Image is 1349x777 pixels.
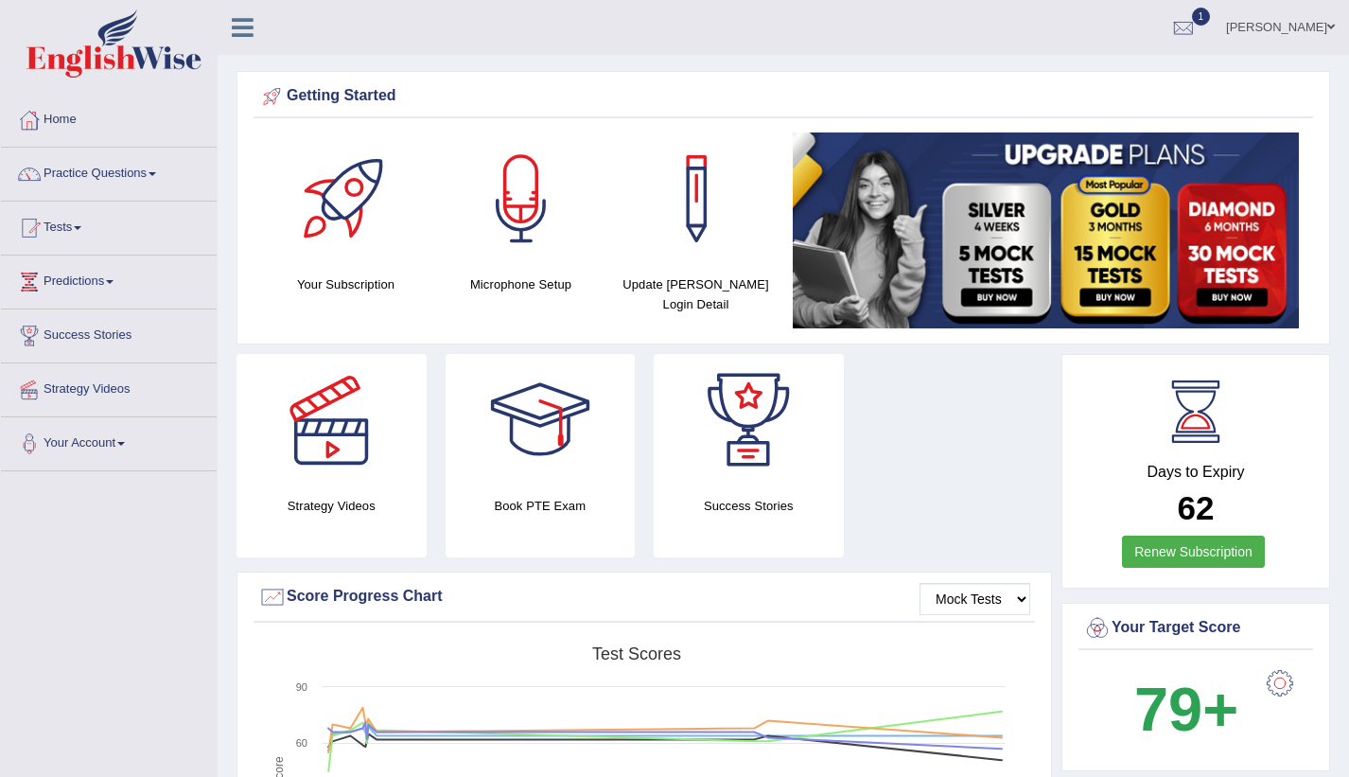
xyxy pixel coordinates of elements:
[1,417,217,465] a: Your Account
[258,583,1030,611] div: Score Progress Chart
[1,363,217,411] a: Strategy Videos
[1134,675,1238,744] b: 79+
[1,148,217,195] a: Practice Questions
[592,645,681,663] tspan: Test scores
[443,274,599,294] h4: Microphone Setup
[258,82,1308,111] div: Getting Started
[1122,536,1265,568] a: Renew Subscription
[1,256,217,303] a: Predictions
[793,132,1299,328] img: small5.jpg
[296,681,307,693] text: 90
[446,496,636,516] h4: Book PTE Exam
[268,274,424,294] h4: Your Subscription
[1,309,217,357] a: Success Stories
[1083,614,1308,643] div: Your Target Score
[1083,464,1308,481] h4: Days to Expiry
[654,496,844,516] h4: Success Stories
[1192,8,1211,26] span: 1
[1,94,217,141] a: Home
[618,274,774,314] h4: Update [PERSON_NAME] Login Detail
[1178,489,1215,526] b: 62
[1,202,217,249] a: Tests
[296,737,307,749] text: 60
[237,496,427,516] h4: Strategy Videos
